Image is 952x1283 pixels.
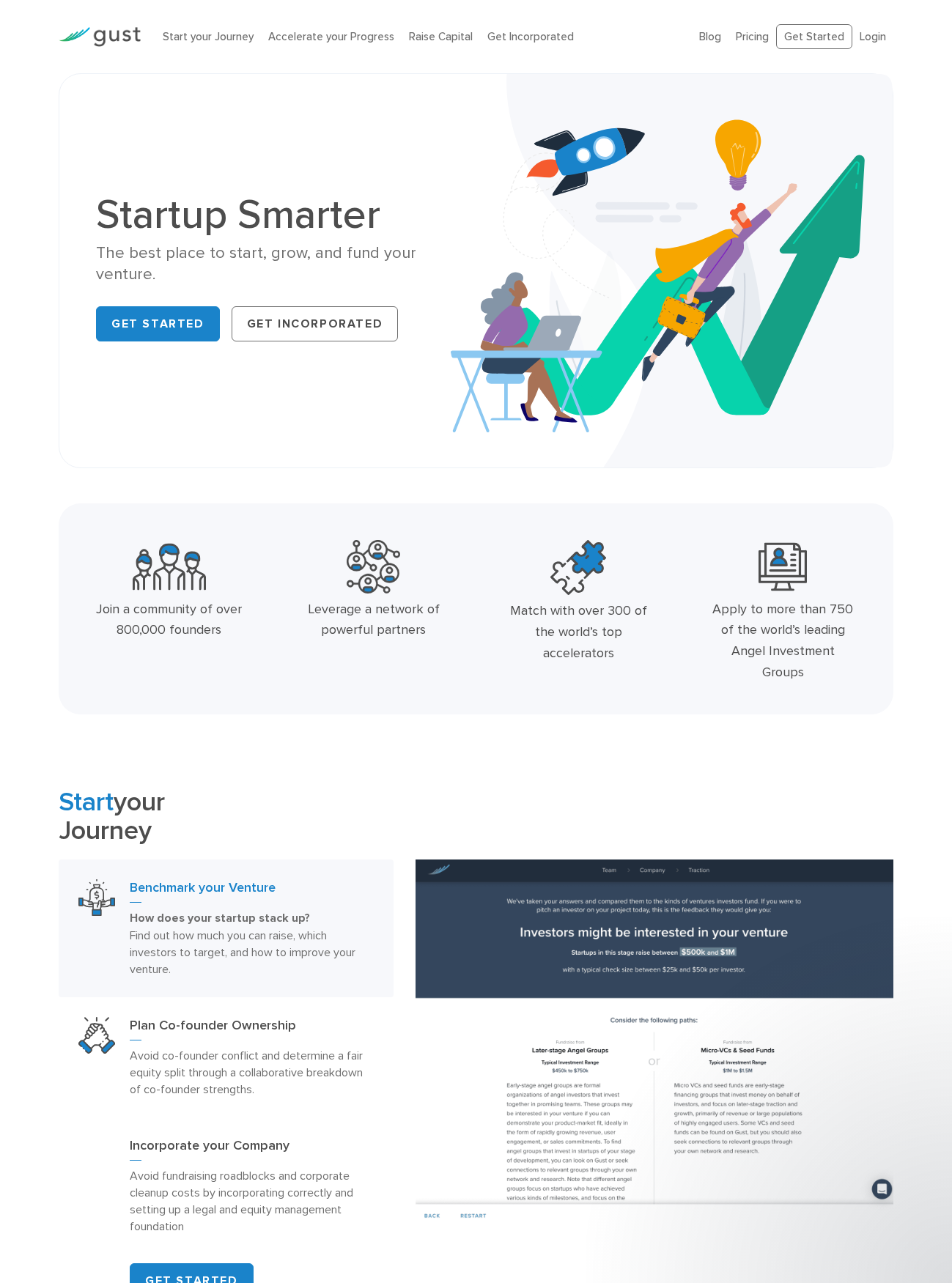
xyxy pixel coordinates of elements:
img: Top Accelerators [550,540,606,596]
h2: your Journey [59,788,394,845]
span: Start [59,786,114,818]
div: The best place to start, grow, and fund your venture. [96,243,465,286]
img: Plan Co Founder Ownership [78,1017,115,1054]
a: Plan Co Founder OwnershipPlan Co-founder OwnershipAvoid co-founder conflict and determine a fair ... [59,997,394,1117]
strong: How does your startup stack up? [130,911,310,925]
a: Start your Journey [163,30,254,43]
div: Match with over 300 of the world’s top accelerators [505,601,651,664]
a: Pricing [736,30,769,43]
a: Start Your CompanyIncorporate your CompanyAvoid fundraising roadblocks and corporate cleanup cost... [59,1117,394,1254]
h3: Benchmark your Venture [130,879,374,903]
p: Avoid co-founder conflict and determine a fair equity split through a collaborative breakdown of ... [130,1047,374,1098]
a: Benchmark Your VentureBenchmark your VentureHow does your startup stack up? Find out how much you... [59,859,394,997]
a: Raise Capital [409,30,473,43]
div: Apply to more than 750 of the world’s leading Angel Investment Groups [710,599,856,684]
a: Get Incorporated [487,30,574,43]
img: Benchmark your Venture [416,859,893,1226]
div: Leverage a network of powerful partners [300,599,446,642]
a: Get Incorporated [232,306,399,341]
a: Get Started [96,306,220,341]
a: Get Started [776,24,852,50]
img: Startup Smarter Hero [451,74,893,467]
a: Accelerate your Progress [268,30,394,43]
h3: Incorporate your Company [130,1137,374,1161]
a: Login [860,30,886,43]
img: Powerful Partners [347,540,400,594]
a: Blog [699,30,721,43]
img: Leading Angel Investment [759,540,807,594]
div: Join a community of over 800,000 founders [96,599,242,642]
p: Avoid fundraising roadblocks and corporate cleanup costs by incorporating correctly and setting u... [130,1167,374,1235]
img: Community Founders [133,540,206,594]
h3: Plan Co-founder Ownership [130,1017,374,1040]
h1: Startup Smarter [96,194,465,235]
span: Find out how much you can raise, which investors to target, and how to improve your venture. [130,928,355,976]
img: Gust Logo [59,27,141,47]
img: Benchmark Your Venture [78,879,115,916]
iframe: Intercom live chat [902,1233,937,1268]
